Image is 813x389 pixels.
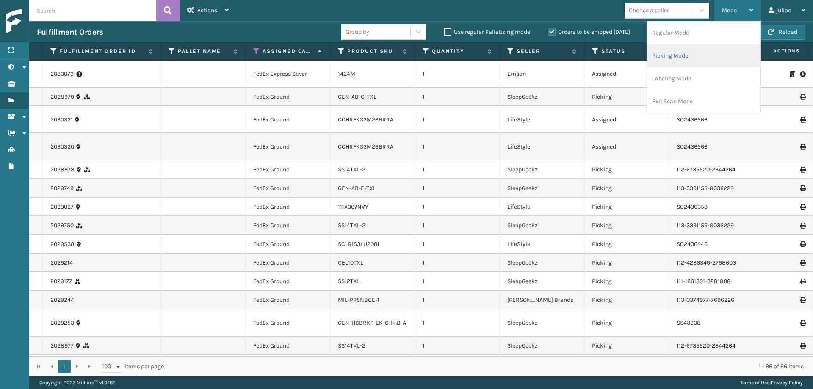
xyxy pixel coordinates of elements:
[669,272,754,291] td: 111-1661301-3281808
[584,179,669,198] td: Picking
[338,70,355,77] a: 1424M
[584,235,669,254] td: Picking
[647,22,760,44] li: Regular Mode
[669,355,754,374] td: 112-5986044-0628214
[500,179,584,198] td: SleepGeekz
[800,117,805,123] i: Print Label
[346,28,369,36] div: Group by
[50,70,74,78] a: 2030073
[338,185,376,192] a: GEN-AB-E-TXL
[37,27,103,37] h3: Fulfillment Orders
[197,7,217,14] span: Actions
[669,160,754,179] td: 112-6735520-2344264
[415,355,500,374] td: 1
[246,355,330,374] td: FedEx Home Delivery
[246,216,330,235] td: FedEx Ground
[415,88,500,106] td: 1
[584,291,669,309] td: Picking
[338,166,365,173] a: SS14TXL-2
[584,254,669,272] td: Picking
[246,254,330,272] td: FedEx Ground
[338,116,393,123] a: CCHRFKS3M26BRRA
[669,133,754,160] td: SO2436566
[415,133,500,160] td: 1
[178,47,229,55] label: Pallet Name
[747,44,805,58] span: Actions
[647,44,760,67] li: Picking Mode
[584,337,669,355] td: Picking
[584,160,669,179] td: Picking
[246,198,330,216] td: FedEx Ground
[415,198,500,216] td: 1
[584,309,669,337] td: Picking
[790,71,795,77] i: Print Packing Slip
[584,198,669,216] td: Picking
[800,343,805,349] i: Print Label
[800,167,805,173] i: Print Label
[6,9,83,33] img: logo
[669,235,754,254] td: SO2436446
[432,47,483,55] label: Quantity
[669,216,754,235] td: 113-3391155-8036229
[246,179,330,198] td: FedEx Ground
[50,203,74,211] a: 2029027
[176,362,804,371] div: 1 - 96 of 96 items
[647,90,760,113] li: Exit Scan Mode
[500,235,584,254] td: LifeStyle
[246,235,330,254] td: FedEx Ground
[338,278,360,285] a: SS12TXL
[50,240,75,248] a: 2029538
[246,106,330,133] td: FedEx Ground
[629,6,669,15] div: Choose a seller
[800,223,805,229] i: Print Label
[517,47,568,55] label: Seller
[246,309,330,337] td: FedEx Ground
[548,28,630,36] label: Orders to be shipped [DATE]
[246,61,330,88] td: FedEx Express Saver
[415,272,500,291] td: 1
[338,259,363,266] a: CEL10TXL
[500,291,584,309] td: [PERSON_NAME] Brands
[58,360,71,373] a: 1
[500,216,584,235] td: SleepGeekz
[500,61,584,88] td: Emson
[669,337,754,355] td: 112-6735520-2344264
[50,93,74,101] a: 2028979
[500,355,584,374] td: SleepGeekz
[500,254,584,272] td: SleepGeekz
[50,184,74,193] a: 2029749
[246,291,330,309] td: FedEx Ground
[415,235,500,254] td: 1
[500,272,584,291] td: SleepGeekz
[50,143,74,151] a: 2030320
[444,28,530,36] label: Use regular Palletizing mode
[740,380,769,386] a: Terms of Use
[102,360,164,373] span: items per page
[415,309,500,337] td: 1
[500,198,584,216] td: LifeStyle
[500,133,584,160] td: LifeStyle
[50,277,72,286] a: 2029177
[584,61,669,88] td: Assigned
[415,254,500,272] td: 1
[500,337,584,355] td: SleepGeekz
[338,143,393,150] a: CCHRFKS3M26BRRA
[800,185,805,191] i: Print Label
[50,221,74,230] a: 2029750
[50,116,73,124] a: 2030321
[500,88,584,106] td: SleepGeekz
[669,291,754,309] td: 113-0374977-7696226
[415,216,500,235] td: 1
[50,259,73,267] a: 2029214
[415,160,500,179] td: 1
[584,216,669,235] td: Picking
[500,106,584,133] td: LifeStyle
[263,47,314,55] label: Assigned Carrier Service
[584,106,669,133] td: Assigned
[102,362,115,371] span: 100
[584,355,669,374] td: Picking
[584,272,669,291] td: Picking
[39,376,116,389] p: Copyright 2023 Milliard™ v 1.0.186
[722,7,737,14] span: Mode
[50,166,75,174] a: 2028978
